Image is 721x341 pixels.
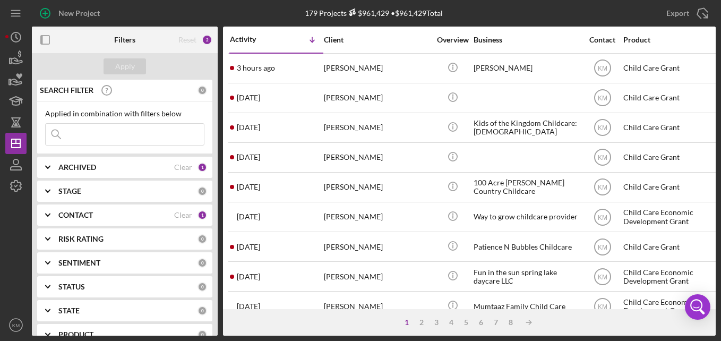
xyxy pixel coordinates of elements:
[488,318,503,327] div: 7
[198,306,207,316] div: 0
[237,93,260,102] time: 2025-10-09 23:42
[198,163,207,172] div: 1
[324,173,430,201] div: [PERSON_NAME]
[237,153,260,161] time: 2025-10-01 20:30
[598,184,607,191] text: KM
[58,163,96,172] b: ARCHIVED
[12,322,20,328] text: KM
[598,273,607,280] text: KM
[237,123,260,132] time: 2025-10-09 19:15
[598,243,607,251] text: KM
[598,95,607,102] text: KM
[40,86,93,95] b: SEARCH FILTER
[399,318,414,327] div: 1
[237,183,260,191] time: 2025-09-23 03:41
[429,318,444,327] div: 3
[198,234,207,244] div: 0
[104,58,146,74] button: Apply
[58,283,85,291] b: STATUS
[685,294,710,320] div: Open Intercom Messenger
[305,8,443,18] div: 179 Projects • $961,429 Total
[474,173,580,201] div: 100 Acre [PERSON_NAME] Country Childcare
[237,302,260,311] time: 2025-09-16 20:05
[324,143,430,172] div: [PERSON_NAME]
[474,262,580,291] div: Fun in the sun spring lake daycare LLC
[5,314,27,336] button: KM
[347,8,389,18] div: $961,429
[598,303,607,310] text: KM
[414,318,429,327] div: 2
[230,35,277,44] div: Activity
[58,235,104,243] b: RISK RATING
[198,186,207,196] div: 0
[198,282,207,292] div: 0
[324,203,430,231] div: [PERSON_NAME]
[198,210,207,220] div: 1
[32,3,110,24] button: New Project
[474,36,580,44] div: Business
[324,233,430,261] div: [PERSON_NAME]
[444,318,459,327] div: 4
[474,292,580,320] div: Mumtaaz Family Child Care
[174,211,192,219] div: Clear
[237,64,275,72] time: 2025-10-12 20:04
[324,54,430,82] div: [PERSON_NAME]
[237,272,260,281] time: 2025-09-18 15:21
[202,35,212,45] div: 2
[474,203,580,231] div: Way to grow childcare provider
[656,3,716,24] button: Export
[433,36,473,44] div: Overview
[324,114,430,142] div: [PERSON_NAME]
[324,262,430,291] div: [PERSON_NAME]
[324,36,430,44] div: Client
[474,114,580,142] div: Kids of the Kingdom Childcare: [DEMOGRAPHIC_DATA]
[174,163,192,172] div: Clear
[58,259,100,267] b: SENTIMENT
[598,214,607,221] text: KM
[598,154,607,161] text: KM
[666,3,689,24] div: Export
[58,306,80,315] b: STATE
[324,292,430,320] div: [PERSON_NAME]
[58,187,81,195] b: STAGE
[198,330,207,339] div: 0
[178,36,196,44] div: Reset
[582,36,622,44] div: Contact
[503,318,518,327] div: 8
[115,58,135,74] div: Apply
[598,124,607,132] text: KM
[58,330,93,339] b: PRODUCT
[58,3,100,24] div: New Project
[45,109,204,118] div: Applied in combination with filters below
[58,211,93,219] b: CONTACT
[474,318,488,327] div: 6
[237,212,260,221] time: 2025-09-23 02:24
[198,86,207,95] div: 0
[324,84,430,112] div: [PERSON_NAME]
[459,318,474,327] div: 5
[198,258,207,268] div: 0
[114,36,135,44] b: Filters
[474,233,580,261] div: Patience N Bubbles Childcare
[474,54,580,82] div: [PERSON_NAME]
[237,243,260,251] time: 2025-09-19 18:45
[598,65,607,72] text: KM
